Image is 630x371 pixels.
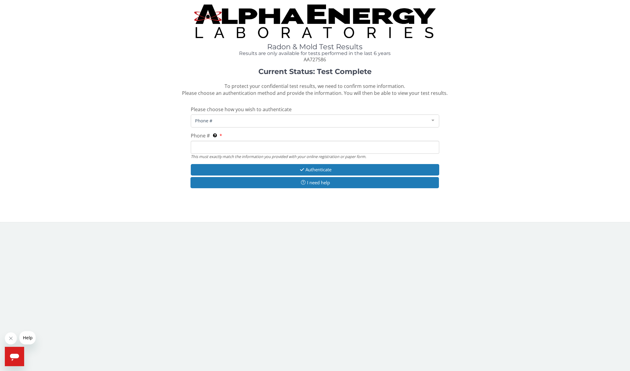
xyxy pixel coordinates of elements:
[304,56,326,63] span: AA727586
[19,331,36,344] iframe: Message from company
[258,67,372,76] strong: Current Status: Test Complete
[5,332,17,344] iframe: Close message
[191,132,210,139] span: Phone #
[190,177,439,188] button: I need help
[194,5,436,38] img: TightCrop.jpg
[191,106,292,113] span: Please choose how you wish to authenticate
[191,164,439,175] button: Authenticate
[193,117,427,124] span: Phone #
[5,347,24,366] iframe: Button to launch messaging window
[191,154,439,159] div: This must exactly match the information you provided with your online registration or paper form.
[191,51,439,56] h4: Results are only available for tests performed in the last 6 years
[191,43,439,51] h1: Radon & Mold Test Results
[182,83,448,96] span: To protect your confidential test results, we need to confirm some information. Please choose an ...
